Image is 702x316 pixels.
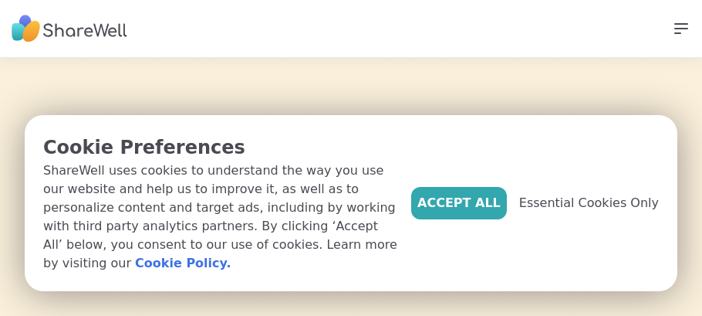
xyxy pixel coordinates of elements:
button: Accept All [411,187,507,219]
a: Cookie Policy. [135,254,231,273]
p: Cookie Preferences [43,134,399,161]
p: ShareWell uses cookies to understand the way you use our website and help us to improve it, as we... [43,161,399,273]
img: ShareWell Nav Logo [12,8,127,50]
span: Essential Cookies Only [519,194,659,212]
span: Accept All [417,194,501,212]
